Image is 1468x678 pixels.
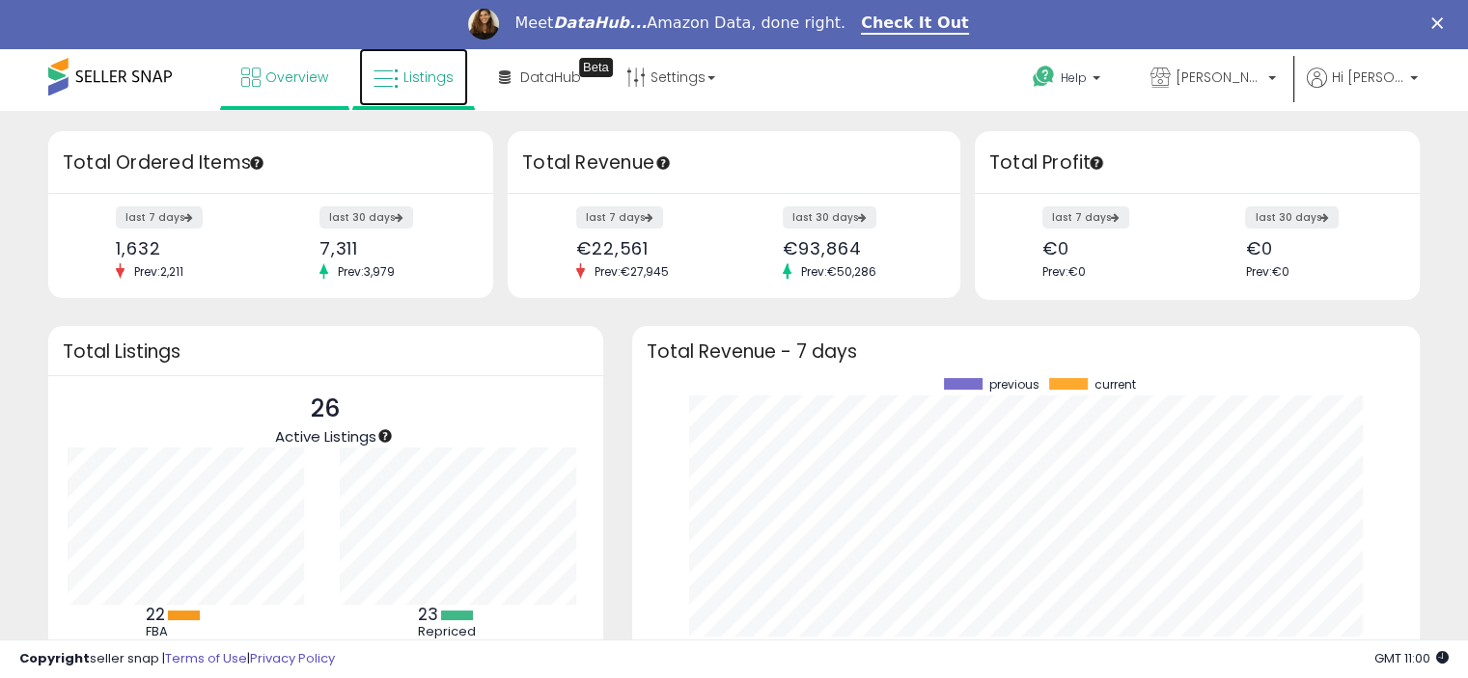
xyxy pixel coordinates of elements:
a: Hi [PERSON_NAME] [1307,68,1418,111]
a: Listings [359,48,468,106]
i: DataHub... [553,14,647,32]
span: current [1094,378,1136,392]
span: [PERSON_NAME] [1176,68,1262,87]
a: Terms of Use [165,649,247,667]
span: previous [989,378,1039,392]
label: last 7 days [116,206,203,229]
div: €0 [1042,238,1182,258]
label: last 7 days [1042,206,1129,229]
img: Profile image for Georgie [468,9,499,40]
span: Active Listings [275,426,376,447]
p: 26 [275,391,376,427]
label: last 30 days [319,206,413,229]
b: 22 [146,603,165,626]
a: [PERSON_NAME] [1136,48,1290,111]
div: Tooltip anchor [654,154,672,172]
div: €0 [1245,238,1385,258]
span: Hi [PERSON_NAME] [1332,68,1404,87]
div: Repriced [418,624,505,639]
div: 1,632 [116,238,256,258]
span: Help [1061,69,1087,86]
a: DataHub [485,48,596,106]
span: Prev: €0 [1245,263,1288,280]
span: Prev: €27,945 [585,263,679,280]
div: seller snap | | [19,650,335,668]
div: FBA [146,624,233,639]
a: Privacy Policy [250,649,335,667]
div: Tooltip anchor [248,154,265,172]
div: €93,864 [783,238,927,258]
strong: Copyright [19,649,90,667]
h3: Total Revenue [522,149,946,176]
a: Settings [612,48,730,106]
h3: Total Ordered Items [63,149,479,176]
i: Get Help [1032,65,1056,89]
h3: Total Listings [63,344,589,359]
div: Close [1431,17,1451,29]
span: Overview [265,68,328,87]
span: 2025-08-18 11:00 GMT [1374,649,1449,667]
h3: Total Profit [989,149,1405,176]
span: Prev: €50,286 [791,263,886,280]
div: 7,311 [319,238,459,258]
span: Prev: 3,979 [328,263,404,280]
div: Tooltip anchor [376,427,394,445]
a: Check It Out [861,14,969,35]
span: Prev: 2,211 [125,263,193,280]
a: Overview [227,48,343,106]
span: Listings [403,68,454,87]
label: last 30 days [783,206,876,229]
span: Prev: €0 [1042,263,1086,280]
a: Help [1017,50,1120,110]
span: DataHub [520,68,581,87]
b: 23 [418,603,438,626]
h3: Total Revenue - 7 days [647,344,1405,359]
label: last 7 days [576,206,663,229]
div: Tooltip anchor [579,58,613,77]
div: €22,561 [576,238,720,258]
label: last 30 days [1245,206,1339,229]
div: Meet Amazon Data, done right. [514,14,845,33]
div: Tooltip anchor [1088,154,1105,172]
